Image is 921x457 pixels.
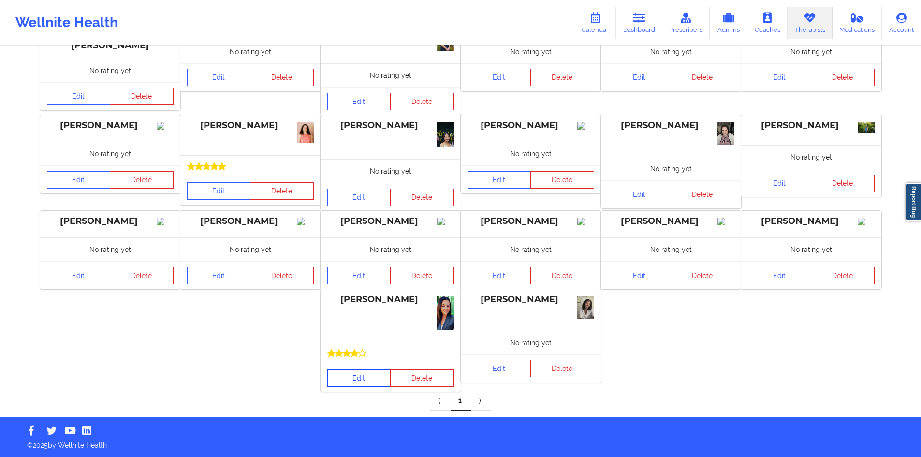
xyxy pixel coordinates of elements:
[390,369,454,387] button: Delete
[616,7,662,39] a: Dashboard
[40,237,180,261] div: No rating yet
[110,267,174,284] button: Delete
[671,186,734,203] button: Delete
[327,93,391,110] a: Edit
[47,88,111,105] a: Edit
[717,122,734,145] img: 4ca0f19d-7cfb-4d33-bf96-8aa0a05ebe4cimage000000.jpeg
[187,69,251,86] a: Edit
[40,142,180,165] div: No rating yet
[882,7,921,39] a: Account
[574,7,616,39] a: Calendar
[468,267,531,284] a: Edit
[327,294,454,305] div: [PERSON_NAME]
[327,120,454,131] div: [PERSON_NAME]
[748,175,812,192] a: Edit
[833,7,882,39] a: Medications
[321,159,461,183] div: No rating yet
[747,7,788,39] a: Coaches
[461,331,601,354] div: No rating yet
[461,40,601,63] div: No rating yet
[748,120,875,131] div: [PERSON_NAME]
[40,59,180,82] div: No rating yet
[390,267,454,284] button: Delete
[468,69,531,86] a: Edit
[47,171,111,189] a: Edit
[608,69,672,86] a: Edit
[662,7,710,39] a: Prescribers
[811,175,875,192] button: Delete
[437,218,454,225] img: Image%2Fplaceholer-image.png
[297,218,314,225] img: Image%2Fplaceholer-image.png
[601,157,741,180] div: No rating yet
[788,7,833,39] a: Therapists
[250,69,314,86] button: Delete
[811,267,875,284] button: Delete
[601,237,741,261] div: No rating yet
[530,69,594,86] button: Delete
[530,360,594,377] button: Delete
[530,171,594,189] button: Delete
[748,216,875,227] div: [PERSON_NAME]
[671,267,734,284] button: Delete
[437,296,454,330] img: cb14a1ab-914d-4fc4-a02b-25090c877c92_7d65e419-e379-4fe7-b559-9bdb5ad8243cE37EEBAE-8EE9-41F7-92BF-...
[530,267,594,284] button: Delete
[390,189,454,206] button: Delete
[47,267,111,284] a: Edit
[187,120,314,131] div: [PERSON_NAME]
[748,69,812,86] a: Edit
[748,267,812,284] a: Edit
[20,434,901,450] p: © 2025 by Wellnite Health
[710,7,747,39] a: Admins
[608,216,734,227] div: [PERSON_NAME]
[468,294,594,305] div: [PERSON_NAME]
[327,189,391,206] a: Edit
[741,40,881,63] div: No rating yet
[741,237,881,261] div: No rating yet
[468,360,531,377] a: Edit
[577,296,594,319] img: 71690317249__F181CB4B-9739-4EF8-A3D7-6E338EDAA9A3.fullsizerender.jpeg
[321,63,461,87] div: No rating yet
[327,267,391,284] a: Edit
[180,40,321,63] div: No rating yet
[430,391,491,411] div: Pagination Navigation
[187,216,314,227] div: [PERSON_NAME]
[187,267,251,284] a: Edit
[180,237,321,261] div: No rating yet
[250,267,314,284] button: Delete
[608,120,734,131] div: [PERSON_NAME]
[906,183,921,221] a: Report Bug
[430,391,451,411] a: Previous item
[327,216,454,227] div: [PERSON_NAME]
[577,122,594,130] img: Image%2Fplaceholer-image.png
[461,237,601,261] div: No rating yet
[858,218,875,225] img: Image%2Fplaceholer-image.png
[468,216,594,227] div: [PERSON_NAME]
[608,186,672,203] a: Edit
[110,88,174,105] button: Delete
[608,267,672,284] a: Edit
[297,122,314,143] img: d26363f5-d082-4b46-bf65-7590dfbb1f33_8d2a11d6-3d14-4018-9879-cffc9be95b3fUntitled+design+(4).png
[468,120,594,131] div: [PERSON_NAME]
[671,69,734,86] button: Delete
[858,122,875,133] img: z1S1xgtenm8gJZ0YM3kMKRdV4YhyzMIiwz6gbcKnRX4.jpeg
[717,218,734,225] img: Image%2Fplaceholer-image.png
[390,93,454,110] button: Delete
[157,122,174,130] img: Image%2Fplaceholer-image.png
[741,145,881,169] div: No rating yet
[437,122,454,147] img: 2DB70001-6C16-497B-823F-EA8F437AC576.jpeg
[471,391,491,411] a: Next item
[327,369,391,387] a: Edit
[811,69,875,86] button: Delete
[451,391,471,411] a: 1
[47,216,174,227] div: [PERSON_NAME]
[461,142,601,165] div: No rating yet
[321,237,461,261] div: No rating yet
[187,182,251,200] a: Edit
[468,171,531,189] a: Edit
[47,120,174,131] div: [PERSON_NAME]
[157,218,174,225] img: Image%2Fplaceholer-image.png
[577,218,594,225] img: Image%2Fplaceholer-image.png
[110,171,174,189] button: Delete
[250,182,314,200] button: Delete
[601,40,741,63] div: No rating yet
